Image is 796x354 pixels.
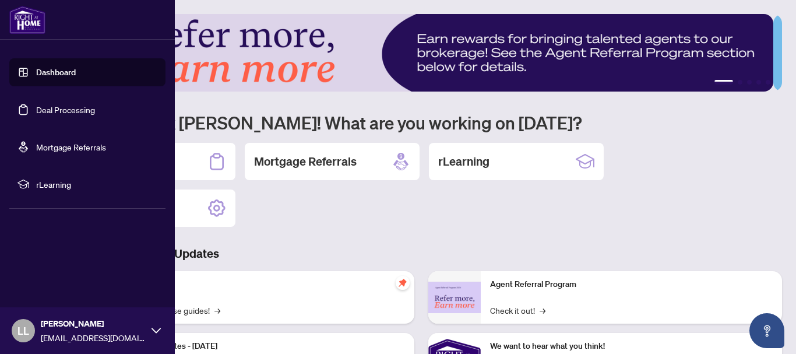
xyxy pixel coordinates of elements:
[490,340,773,353] p: We want to hear what you think!
[214,304,220,317] span: →
[9,6,45,34] img: logo
[41,317,146,330] span: [PERSON_NAME]
[396,276,410,290] span: pushpin
[61,246,782,262] h3: Brokerage & Industry Updates
[36,142,106,152] a: Mortgage Referrals
[122,278,405,291] p: Self-Help
[540,304,545,317] span: →
[17,323,29,339] span: LL
[490,278,773,291] p: Agent Referral Program
[714,80,733,85] button: 1
[36,178,157,191] span: rLearning
[36,67,76,78] a: Dashboard
[122,340,405,353] p: Platform Updates - [DATE]
[61,111,782,134] h1: Welcome back [PERSON_NAME]! What are you working on [DATE]?
[41,331,146,344] span: [EMAIL_ADDRESS][DOMAIN_NAME]
[254,153,357,170] h2: Mortgage Referrals
[61,14,773,92] img: Slide 0
[766,80,770,85] button: 5
[490,304,545,317] a: Check it out!→
[36,104,95,115] a: Deal Processing
[738,80,742,85] button: 2
[438,153,489,170] h2: rLearning
[756,80,761,85] button: 4
[747,80,752,85] button: 3
[428,282,481,314] img: Agent Referral Program
[749,313,784,348] button: Open asap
